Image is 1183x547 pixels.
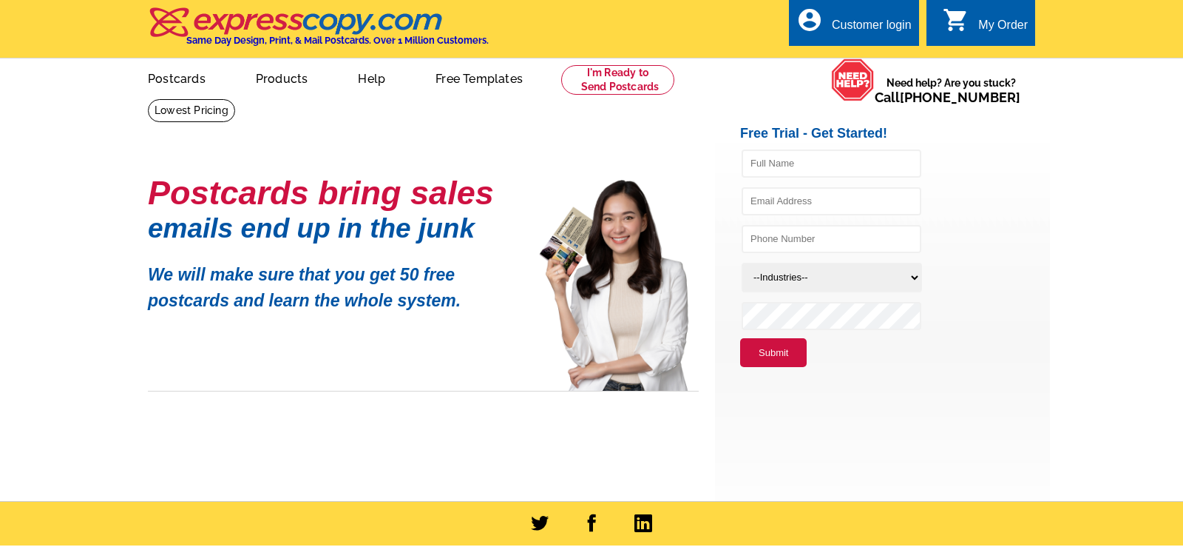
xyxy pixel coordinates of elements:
[742,187,921,215] input: Email Address
[796,7,823,33] i: account_circle
[742,150,921,178] input: Full Name
[148,221,518,236] h1: emails end up in the junk
[978,19,1028,39] div: My Order
[148,18,489,46] a: Same Day Design, Print, & Mail Postcards. Over 1 Million Customers.
[742,225,921,253] input: Phone Number
[186,35,489,46] h4: Same Day Design, Print, & Mail Postcards. Over 1 Million Customers.
[124,60,229,95] a: Postcards
[334,60,409,95] a: Help
[831,58,875,101] img: help
[740,126,1050,142] h2: Free Trial - Get Started!
[875,75,1028,105] span: Need help? Are you stuck?
[740,338,807,368] button: Submit
[796,16,912,35] a: account_circle Customer login
[148,180,518,206] h1: Postcards bring sales
[900,90,1020,105] a: [PHONE_NUMBER]
[412,60,546,95] a: Free Templates
[148,251,518,313] p: We will make sure that you get 50 free postcards and learn the whole system.
[232,60,332,95] a: Products
[943,7,969,33] i: shopping_cart
[832,19,912,39] div: Customer login
[943,16,1028,35] a: shopping_cart My Order
[875,90,1020,105] span: Call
